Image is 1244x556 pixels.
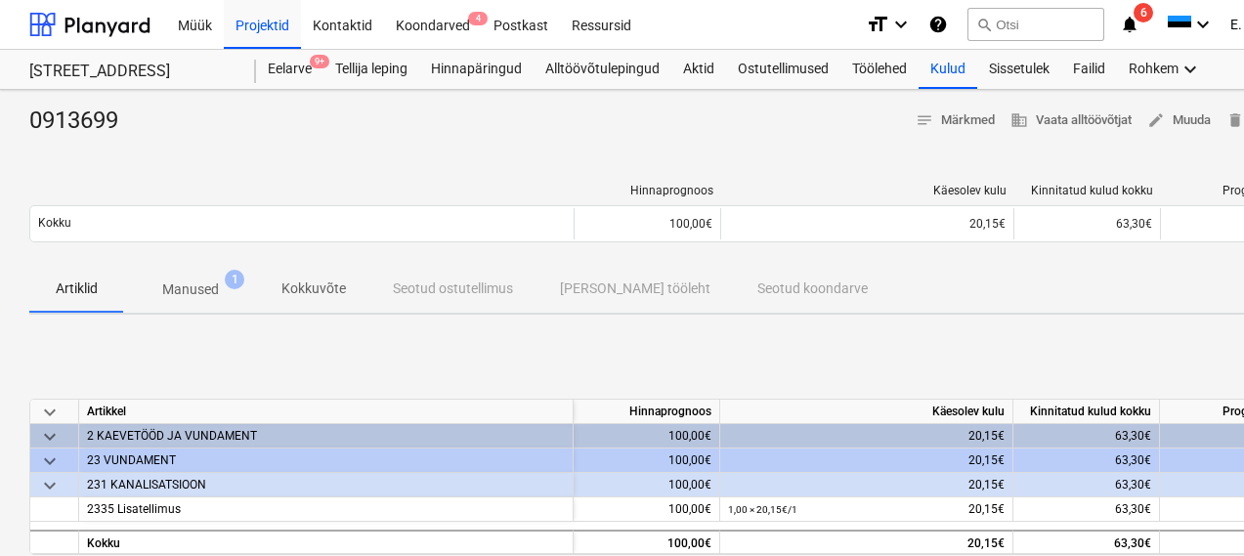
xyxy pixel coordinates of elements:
div: 100,00€ [574,424,720,449]
span: business [1010,111,1028,129]
iframe: Chat Widget [1146,462,1244,556]
span: Vaata alltöövõtjat [1010,109,1132,132]
i: format_size [866,13,889,36]
div: Eelarve [256,50,323,89]
span: 9+ [310,55,329,68]
div: 100,00€ [574,449,720,473]
div: Hinnaprognoos [582,184,713,197]
span: 4 [468,12,488,25]
div: 63,30€ [1013,208,1160,239]
div: 0913699 [29,106,134,137]
div: Käesolev kulu [729,184,1007,197]
div: 100,00€ [574,530,720,554]
div: 20,15€ [728,473,1005,497]
span: delete [1226,111,1244,129]
a: Eelarve9+ [256,50,323,89]
i: Abikeskus [928,13,948,36]
span: Märkmed [916,109,995,132]
i: keyboard_arrow_down [1191,13,1215,36]
p: Artiklid [53,278,100,299]
div: Kokku [79,530,574,554]
div: 23 VUNDAMENT [87,449,565,472]
button: Otsi [967,8,1104,41]
span: keyboard_arrow_down [38,449,62,473]
span: edit [1147,111,1165,129]
span: 2335 Lisatellimus [87,502,181,516]
p: Manused [162,279,219,300]
span: keyboard_arrow_down [38,401,62,424]
div: 2 KAEVETÖÖD JA VUNDAMENT [87,424,565,448]
div: 100,00€ [574,497,720,522]
div: 63,30€ [1013,530,1160,554]
a: Failid [1061,50,1117,89]
small: 1,00 × 20,15€ / 1 [728,504,797,515]
a: Tellija leping [323,50,419,89]
p: Kokku [38,215,71,232]
div: Kinnitatud kulud kokku [1013,400,1160,424]
a: Aktid [671,50,726,89]
div: Rohkem [1117,50,1214,89]
a: Ostutellimused [726,50,840,89]
div: Kinnitatud kulud kokku [1022,184,1153,197]
div: 100,00€ [574,208,720,239]
div: 20,15€ [728,449,1005,473]
div: 20,15€ [729,217,1006,231]
span: notes [916,111,933,129]
div: 20,15€ [728,424,1005,449]
div: [STREET_ADDRESS] [29,62,233,82]
div: 63,30€ [1013,473,1160,497]
a: Kulud [919,50,977,89]
span: 6 [1134,3,1153,22]
button: Muuda [1139,106,1219,136]
span: Muuda [1147,109,1211,132]
span: 63,30€ [1115,502,1151,516]
a: Töölehed [840,50,919,89]
div: 231 KANALISATSIOON [87,473,565,496]
i: notifications [1120,13,1139,36]
button: Vaata alltöövõtjat [1003,106,1139,136]
span: 1 [225,270,244,289]
div: 20,15€ [728,532,1005,556]
span: keyboard_arrow_down [38,474,62,497]
div: Hinnaprognoos [574,400,720,424]
div: 20,15€ [728,497,1005,522]
i: keyboard_arrow_down [889,13,913,36]
i: keyboard_arrow_down [1179,58,1202,81]
div: 63,30€ [1013,424,1160,449]
div: Artikkel [79,400,574,424]
div: 63,30€ [1013,449,1160,473]
span: search [976,17,992,32]
span: keyboard_arrow_down [38,425,62,449]
a: Sissetulek [977,50,1061,89]
p: Kokkuvõte [281,278,346,299]
a: Alltöövõtulepingud [534,50,671,89]
a: Hinnapäringud [419,50,534,89]
button: Märkmed [908,106,1003,136]
div: Käesolev kulu [720,400,1013,424]
div: 100,00€ [574,473,720,497]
